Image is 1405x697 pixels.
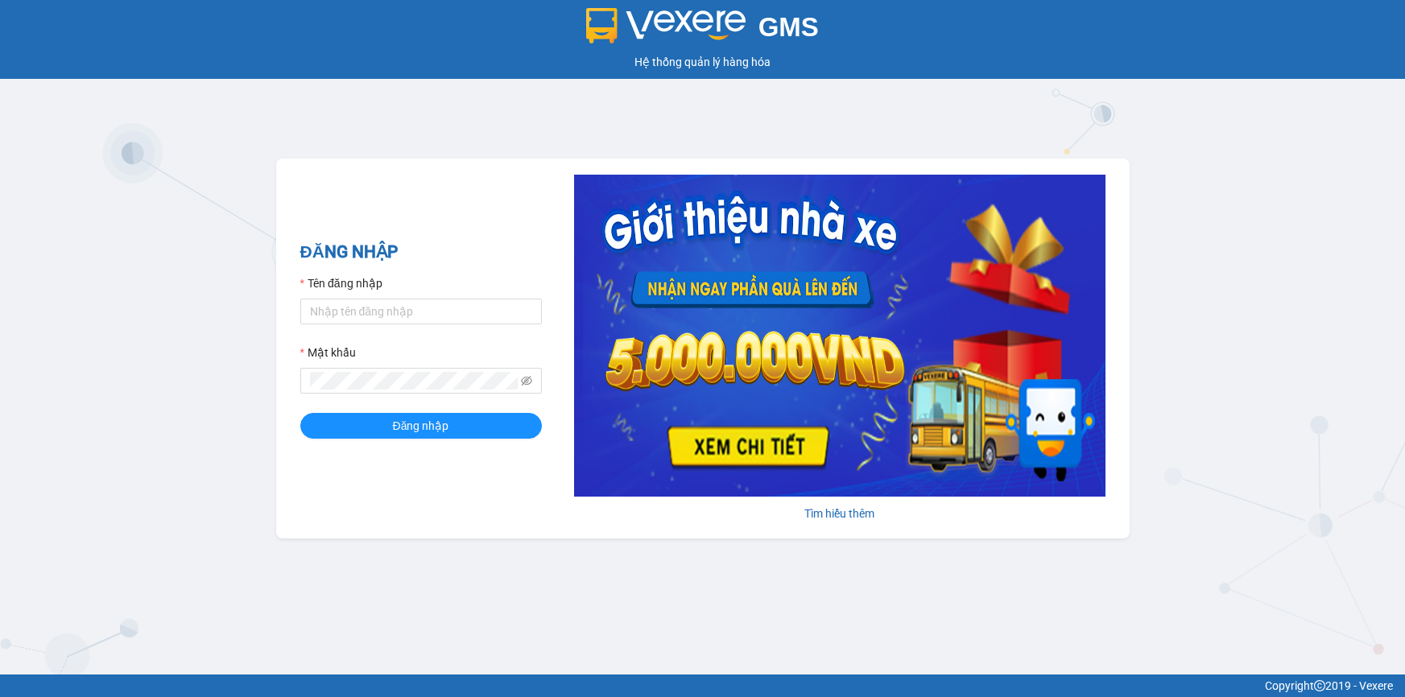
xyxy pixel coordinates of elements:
span: copyright [1314,680,1325,691]
button: Đăng nhập [300,413,542,439]
span: eye-invisible [521,375,532,386]
a: GMS [586,24,819,37]
input: Tên đăng nhập [300,299,542,324]
div: Copyright 2019 - Vexere [12,677,1393,695]
label: Tên đăng nhập [300,274,382,292]
h2: ĐĂNG NHẬP [300,239,542,266]
span: Đăng nhập [393,417,449,435]
div: Hệ thống quản lý hàng hóa [4,53,1401,71]
img: logo 2 [586,8,746,43]
label: Mật khẩu [300,344,356,361]
input: Mật khẩu [310,372,518,390]
div: Tìm hiểu thêm [574,505,1105,522]
span: GMS [758,12,819,42]
img: banner-0 [574,175,1105,497]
